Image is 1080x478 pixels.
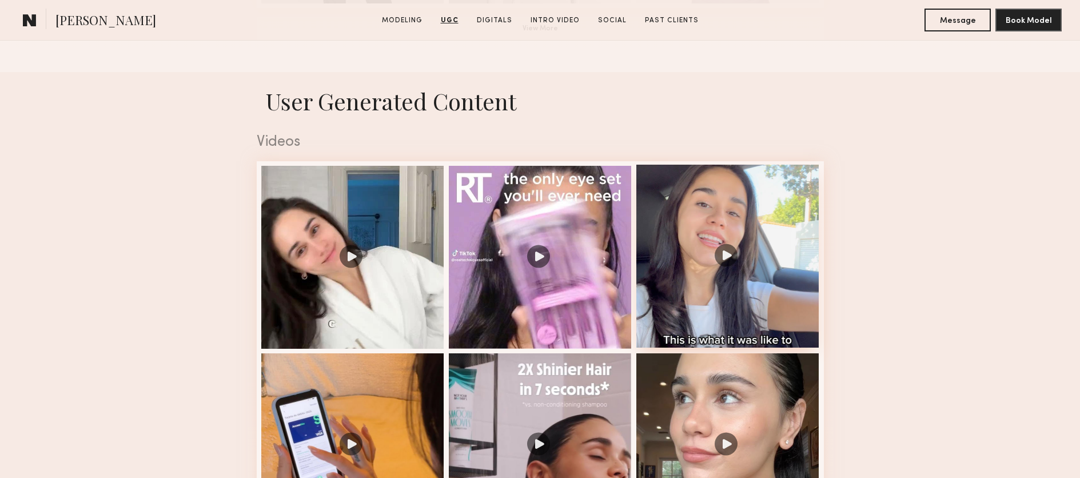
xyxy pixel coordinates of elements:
[995,15,1062,25] a: Book Model
[924,9,991,31] button: Message
[55,11,156,31] span: [PERSON_NAME]
[248,86,833,116] h1: User Generated Content
[593,15,631,26] a: Social
[472,15,517,26] a: Digitals
[257,135,824,150] div: Videos
[640,15,703,26] a: Past Clients
[526,15,584,26] a: Intro Video
[995,9,1062,31] button: Book Model
[377,15,427,26] a: Modeling
[436,15,463,26] a: UGC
